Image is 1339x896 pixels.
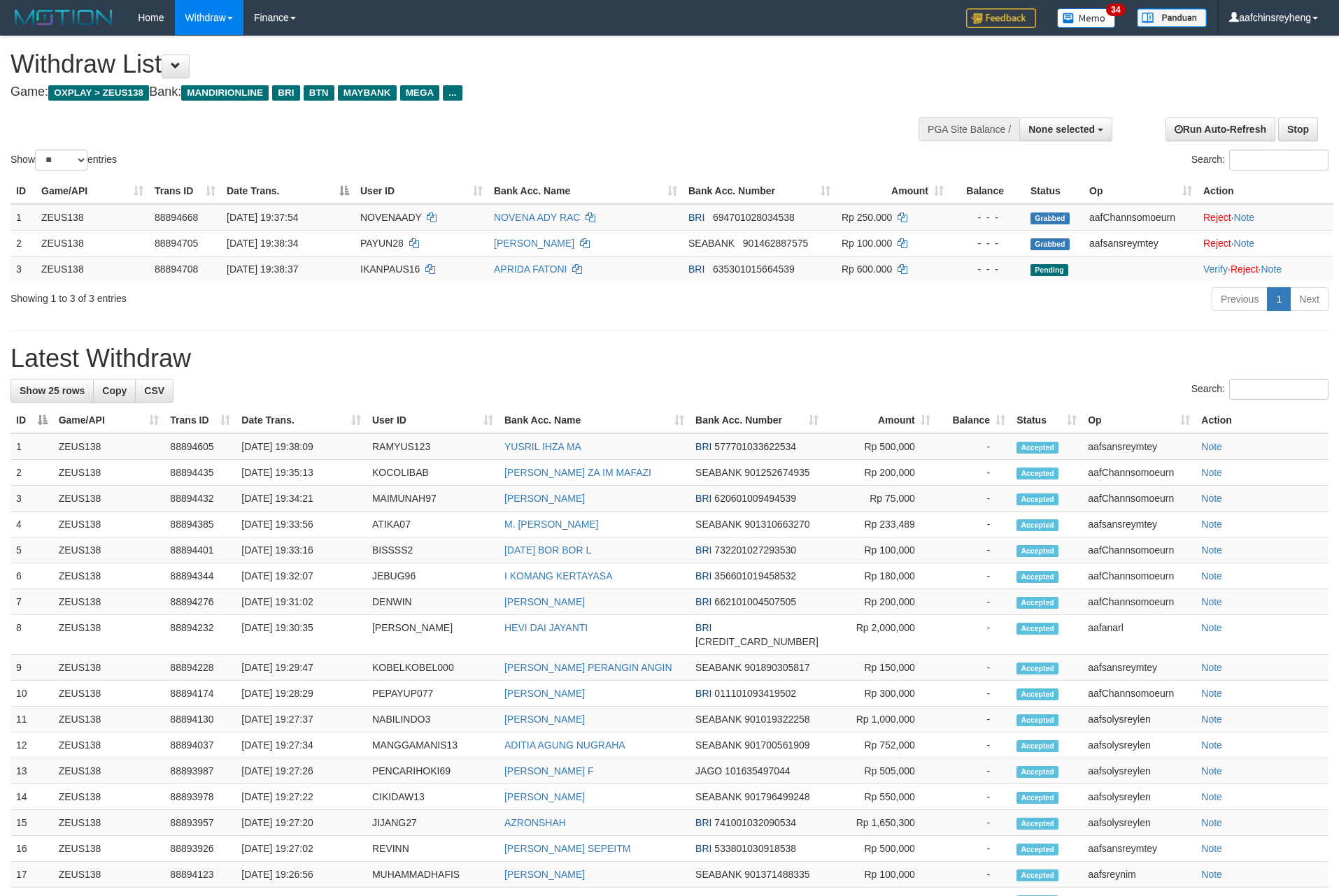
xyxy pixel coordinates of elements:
[1011,407,1082,433] th: Status: activate to sort column ascending
[504,622,588,633] a: HEVI DAI JAYANTI
[1203,263,1228,275] a: Verify
[824,784,936,810] td: Rp 550,000
[936,615,1011,655] td: -
[1016,468,1058,479] span: Accepted
[955,236,1019,250] div: - - -
[367,681,499,707] td: PEPAYUP077
[494,212,580,223] a: NOVENA ADY RAC
[1201,791,1222,802] a: Note
[35,150,87,171] select: Showentries
[236,784,367,810] td: [DATE] 19:27:22
[367,407,499,433] th: User ID: activate to sort column ascending
[936,486,1011,512] td: -
[164,460,236,486] td: 88894435
[824,537,936,563] td: Rp 100,000
[1030,264,1068,276] span: Pending
[36,256,149,282] td: ZEUS138
[1025,178,1084,204] th: Status
[936,758,1011,784] td: -
[164,512,236,537] td: 88894385
[488,178,683,204] th: Bank Acc. Name: activate to sort column ascending
[10,204,36,231] td: 1
[504,467,651,478] a: [PERSON_NAME] ZA IM MAFAZI
[1082,615,1196,655] td: aafanarl
[713,263,795,275] span: Copy 635301015664539 to clipboard
[695,622,711,633] span: BRI
[227,238,298,249] span: [DATE] 19:38:34
[53,810,165,836] td: ZEUS138
[1201,765,1222,776] a: Note
[1016,493,1058,505] span: Accepted
[824,758,936,784] td: Rp 505,000
[10,681,53,707] td: 10
[1198,256,1333,282] td: · ·
[236,589,367,615] td: [DATE] 19:31:02
[714,544,796,556] span: Copy 732201027293530 to clipboard
[744,467,809,478] span: Copy 901252674935 to clipboard
[842,238,892,249] span: Rp 100.000
[155,212,198,223] span: 88894668
[1201,622,1222,633] a: Note
[236,810,367,836] td: [DATE] 19:27:20
[743,238,808,249] span: Copy 901462887575 to clipboard
[36,178,149,204] th: Game/API: activate to sort column ascending
[824,681,936,707] td: Rp 300,000
[236,460,367,486] td: [DATE] 19:35:13
[53,460,165,486] td: ZEUS138
[1201,519,1222,530] a: Note
[53,758,165,784] td: ZEUS138
[688,263,704,275] span: BRI
[1016,663,1058,674] span: Accepted
[227,263,298,275] span: [DATE] 19:38:37
[36,230,149,256] td: ZEUS138
[10,512,53,537] td: 4
[10,707,53,732] td: 11
[367,732,499,758] td: MANGGAMANIS13
[48,85,149,101] span: OXPLAY > ZEUS138
[1137,8,1207,27] img: panduan.png
[695,467,742,478] span: SEABANK
[10,537,53,563] td: 5
[1267,287,1291,311] a: 1
[367,758,499,784] td: PENCARIHOKI69
[164,486,236,512] td: 88894432
[1082,707,1196,732] td: aafsolysreylen
[504,441,581,452] a: YUSRIL IHZA MA
[443,85,462,101] span: ...
[1016,766,1058,778] span: Accepted
[683,178,836,204] th: Bank Acc. Number: activate to sort column ascending
[236,563,367,589] td: [DATE] 19:32:07
[164,758,236,784] td: 88893987
[1212,287,1268,311] a: Previous
[824,512,936,537] td: Rp 233,489
[744,662,809,673] span: Copy 901890305817 to clipboard
[367,589,499,615] td: DENWIN
[53,655,165,681] td: ZEUS138
[164,615,236,655] td: 88894232
[10,615,53,655] td: 8
[221,178,355,204] th: Date Trans.: activate to sort column descending
[360,263,420,275] span: IKANPAUS16
[10,433,53,460] td: 1
[93,379,136,403] a: Copy
[824,810,936,836] td: Rp 1,650,300
[824,486,936,512] td: Rp 75,000
[1016,571,1058,583] span: Accepted
[936,460,1011,486] td: -
[1082,589,1196,615] td: aafChannsomoeurn
[1166,117,1275,141] a: Run Auto-Refresh
[714,688,796,699] span: Copy 011101093419502 to clipboard
[1082,655,1196,681] td: aafsansreymtey
[10,655,53,681] td: 9
[824,707,936,732] td: Rp 1,000,000
[10,379,94,403] a: Show 25 rows
[1201,869,1222,880] a: Note
[10,7,117,28] img: MOTION_logo.png
[1229,150,1329,171] input: Search:
[355,178,488,204] th: User ID: activate to sort column ascending
[695,493,711,504] span: BRI
[695,714,742,725] span: SEABANK
[1231,263,1259,275] a: Reject
[936,433,1011,460] td: -
[236,655,367,681] td: [DATE] 19:29:47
